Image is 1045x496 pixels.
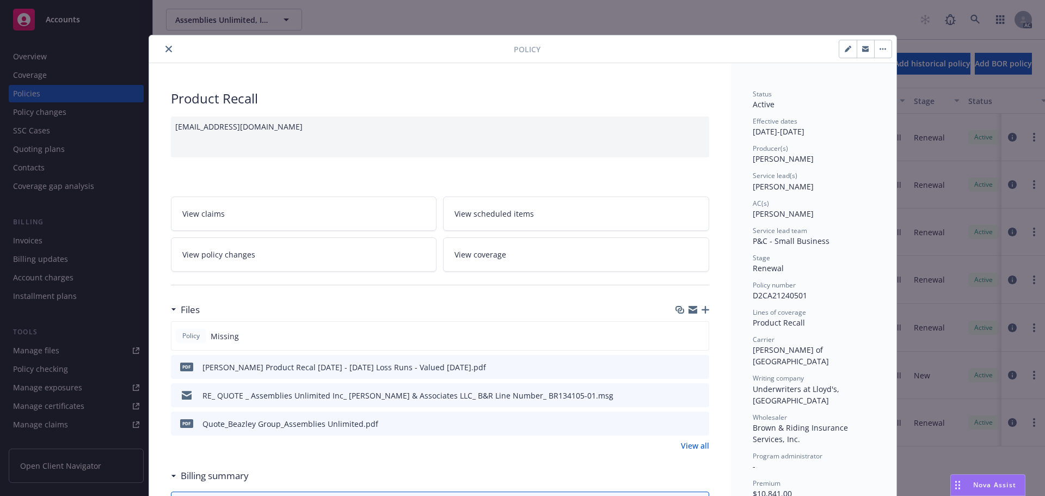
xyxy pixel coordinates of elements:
[753,335,774,344] span: Carrier
[171,197,437,231] a: View claims
[753,290,807,301] span: D2CA21240501
[180,363,193,371] span: pdf
[753,317,875,328] div: Product Recall
[753,99,774,109] span: Active
[162,42,175,56] button: close
[753,199,769,208] span: AC(s)
[681,440,709,451] a: View all
[695,390,705,401] button: preview file
[514,44,540,55] span: Policy
[753,263,784,273] span: Renewal
[181,303,200,317] h3: Files
[753,373,804,383] span: Writing company
[171,237,437,272] a: View policy changes
[753,154,814,164] span: [PERSON_NAME]
[753,236,829,246] span: P&C - Small Business
[202,362,486,373] div: [PERSON_NAME] Product Recal [DATE] - [DATE] Loss Runs - Valued [DATE].pdf
[180,331,202,341] span: Policy
[753,171,797,180] span: Service lead(s)
[753,461,755,471] span: -
[753,209,814,219] span: [PERSON_NAME]
[753,253,770,262] span: Stage
[181,469,249,483] h3: Billing summary
[753,181,814,192] span: [PERSON_NAME]
[753,117,875,137] div: [DATE] - [DATE]
[753,308,806,317] span: Lines of coverage
[973,480,1016,489] span: Nova Assist
[171,117,709,157] div: [EMAIL_ADDRESS][DOMAIN_NAME]
[753,413,787,422] span: Wholesaler
[171,469,249,483] div: Billing summary
[202,418,378,430] div: Quote_Beazley Group_Assemblies Unlimited.pdf
[182,249,255,260] span: View policy changes
[753,89,772,99] span: Status
[695,418,705,430] button: preview file
[678,390,686,401] button: download file
[753,479,780,488] span: Premium
[678,362,686,373] button: download file
[180,419,193,427] span: pdf
[171,303,200,317] div: Files
[753,451,822,461] span: Program administrator
[753,422,850,444] span: Brown & Riding Insurance Services, Inc.
[753,144,788,153] span: Producer(s)
[182,208,225,219] span: View claims
[171,89,709,108] div: Product Recall
[753,280,796,290] span: Policy number
[454,208,534,219] span: View scheduled items
[678,418,686,430] button: download file
[443,197,709,231] a: View scheduled items
[695,362,705,373] button: preview file
[454,249,506,260] span: View coverage
[211,330,239,342] span: Missing
[202,390,613,401] div: RE_ QUOTE _ Assemblies Unlimited Inc_ [PERSON_NAME] & Associates LLC_ B&R Line Number_ BR134105-0...
[753,117,797,126] span: Effective dates
[753,226,807,235] span: Service lead team
[950,474,1025,496] button: Nova Assist
[951,475,964,495] div: Drag to move
[753,384,841,406] span: Underwriters at Lloyd's, [GEOGRAPHIC_DATA]
[443,237,709,272] a: View coverage
[753,345,829,366] span: [PERSON_NAME] of [GEOGRAPHIC_DATA]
